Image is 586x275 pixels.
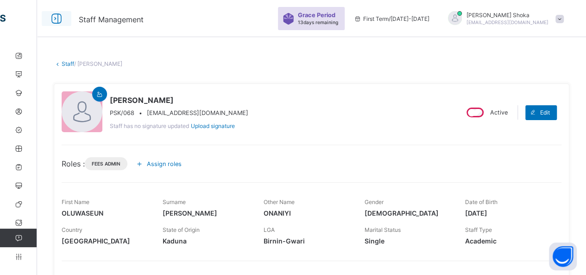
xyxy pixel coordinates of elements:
span: session/term information [354,15,429,22]
span: [EMAIL_ADDRESS][DOMAIN_NAME] [466,19,548,25]
span: Other Name [264,198,295,205]
span: Staff has no signature updated [110,122,189,129]
span: [DEMOGRAPHIC_DATA] [364,209,451,217]
span: Active [490,109,508,116]
span: LGA [264,226,275,233]
span: Single [364,237,451,245]
span: / [PERSON_NAME] [74,60,122,67]
span: First Name [62,198,89,205]
span: PSK/068 [110,109,134,116]
img: sticker-purple.71386a28dfed39d6af7621340158ba97.svg [283,13,294,25]
span: OLUWASEUN [62,209,149,217]
span: Country [62,226,82,233]
span: Gender [364,198,383,205]
span: Marital Status [364,226,400,233]
span: Academic [465,237,552,245]
span: [PERSON_NAME] [163,209,250,217]
span: Roles : [62,159,85,168]
span: Upload signature [191,122,235,129]
span: [PERSON_NAME] Shoka [466,12,548,19]
div: • [110,109,248,116]
span: Surname [163,198,186,205]
span: [GEOGRAPHIC_DATA] [62,237,149,245]
span: Grace Period [298,12,335,19]
span: [DATE] [465,209,552,217]
span: Birnin-Gwari [264,237,351,245]
span: Fees Admin [92,161,120,166]
button: Open asap [549,243,577,270]
span: Edit [540,109,550,116]
span: [EMAIL_ADDRESS][DOMAIN_NAME] [147,109,248,116]
span: State of Origin [163,226,200,233]
a: Staff [62,60,74,67]
span: Staff Type [465,226,492,233]
span: 13 days remaining [298,19,338,25]
span: ONANIYI [264,209,351,217]
span: Staff Management [79,15,144,24]
span: Assign roles [147,160,182,167]
div: JoelShoka [439,11,568,26]
span: Date of Birth [465,198,498,205]
span: Kaduna [163,237,250,245]
span: [PERSON_NAME] [110,96,248,105]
